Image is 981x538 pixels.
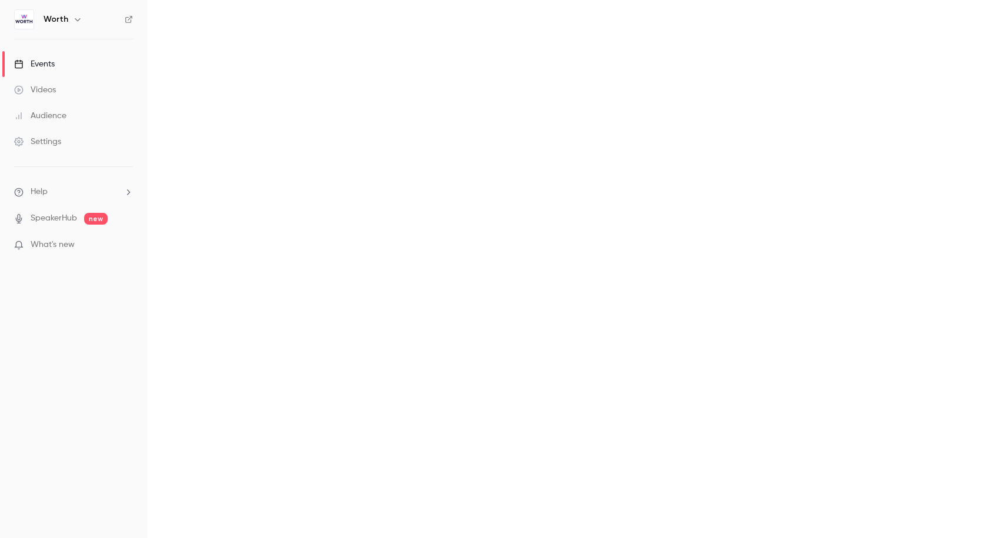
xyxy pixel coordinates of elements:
div: Videos [14,84,56,96]
a: SpeakerHub [31,212,77,225]
li: help-dropdown-opener [14,186,133,198]
h6: Worth [44,14,68,25]
img: Worth [15,10,34,29]
div: Events [14,58,55,70]
span: new [84,213,108,225]
span: Help [31,186,48,198]
div: Settings [14,136,61,148]
div: Audience [14,110,66,122]
span: What's new [31,239,75,251]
